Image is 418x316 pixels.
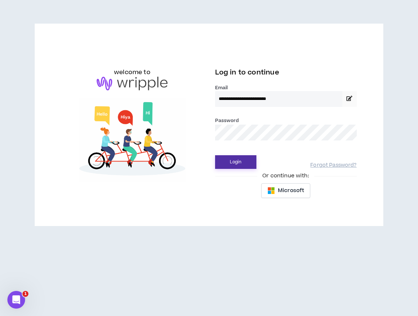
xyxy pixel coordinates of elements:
span: Log in to continue [215,68,279,77]
h6: welcome to [114,68,151,77]
button: Login [215,155,256,169]
a: Forgot Password? [310,162,356,169]
span: 1 [23,291,28,297]
img: Welcome to Wripple [61,98,203,182]
iframe: Intercom live chat [7,291,25,309]
label: Email [215,84,357,91]
span: Or continue with: [257,172,314,180]
button: Microsoft [261,183,310,198]
img: logo-brand.png [97,77,167,91]
label: Password [215,117,239,124]
span: Microsoft [278,187,304,195]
